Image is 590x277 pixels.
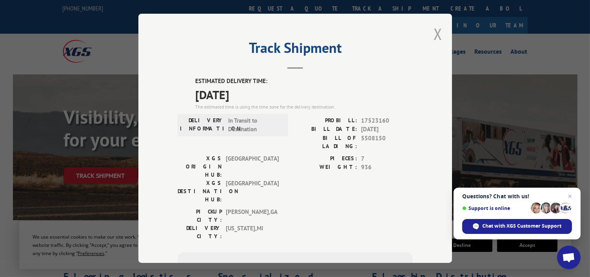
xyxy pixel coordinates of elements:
[361,116,413,125] span: 17523160
[295,116,357,125] label: PROBILL:
[361,134,413,150] span: 5508150
[187,262,403,273] div: Subscribe to alerts
[180,116,224,134] label: DELIVERY INFORMATION:
[557,246,581,269] div: Open chat
[195,77,413,86] label: ESTIMATED DELIVERY TIME:
[195,103,413,110] div: The estimated time is using the time zone for the delivery destination.
[178,208,222,224] label: PICKUP CITY:
[226,179,279,204] span: [GEOGRAPHIC_DATA]
[226,208,279,224] span: [PERSON_NAME] , GA
[178,42,413,57] h2: Track Shipment
[483,223,562,230] span: Chat with XGS Customer Support
[361,163,413,172] span: 936
[178,224,222,241] label: DELIVERY CITY:
[295,125,357,134] label: BILL DATE:
[361,125,413,134] span: [DATE]
[462,205,528,211] span: Support is online
[178,154,222,179] label: XGS ORIGIN HUB:
[295,163,357,172] label: WEIGHT:
[178,179,222,204] label: XGS DESTINATION HUB:
[565,192,575,201] span: Close chat
[195,86,413,103] span: [DATE]
[361,154,413,163] span: 7
[228,116,281,134] span: In Transit to Destination
[226,154,279,179] span: [GEOGRAPHIC_DATA]
[226,224,279,241] span: [US_STATE] , MI
[462,219,572,234] div: Chat with XGS Customer Support
[295,134,357,150] label: BILL OF LADING:
[462,193,572,199] span: Questions? Chat with us!
[434,24,442,44] button: Close modal
[295,154,357,163] label: PIECES:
